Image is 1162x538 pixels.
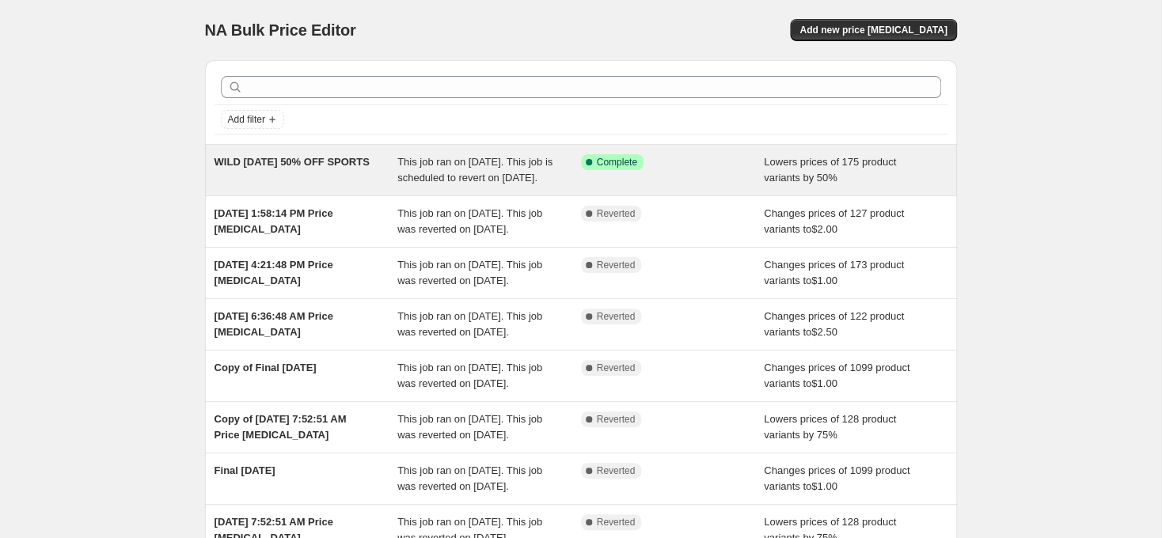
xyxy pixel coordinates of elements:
span: $1.00 [811,377,837,389]
span: This job ran on [DATE]. This job was reverted on [DATE]. [397,207,542,235]
span: Copy of [DATE] 7:52:51 AM Price [MEDICAL_DATA] [215,413,347,441]
span: WILD [DATE] 50% OFF SPORTS [215,156,370,168]
span: Changes prices of 122 product variants to [764,310,904,338]
span: Reverted [597,310,636,323]
button: Add new price [MEDICAL_DATA] [790,19,956,41]
span: NA Bulk Price Editor [205,21,356,39]
span: Reverted [597,362,636,374]
span: Copy of Final [DATE] [215,362,317,373]
span: Add filter [228,113,265,126]
span: Reverted [597,516,636,529]
span: Lowers prices of 175 product variants by 50% [764,156,896,184]
span: This job ran on [DATE]. This job was reverted on [DATE]. [397,413,542,441]
span: Changes prices of 1099 product variants to [764,362,909,389]
span: Complete [597,156,637,169]
span: Changes prices of 173 product variants to [764,259,904,286]
button: Add filter [221,110,284,129]
span: Reverted [597,259,636,271]
span: $1.00 [811,275,837,286]
span: This job ran on [DATE]. This job was reverted on [DATE]. [397,310,542,338]
span: [DATE] 6:36:48 AM Price [MEDICAL_DATA] [215,310,333,338]
span: Reverted [597,464,636,477]
span: Reverted [597,413,636,426]
span: This job ran on [DATE]. This job was reverted on [DATE]. [397,259,542,286]
span: $1.00 [811,480,837,492]
span: $2.00 [811,223,837,235]
span: Add new price [MEDICAL_DATA] [799,24,947,36]
span: [DATE] 4:21:48 PM Price [MEDICAL_DATA] [215,259,333,286]
span: This job ran on [DATE]. This job was reverted on [DATE]. [397,464,542,492]
span: [DATE] 1:58:14 PM Price [MEDICAL_DATA] [215,207,333,235]
span: Reverted [597,207,636,220]
span: This job ran on [DATE]. This job was reverted on [DATE]. [397,362,542,389]
span: Final [DATE] [215,464,275,476]
span: $2.50 [811,326,837,338]
span: This job ran on [DATE]. This job is scheduled to revert on [DATE]. [397,156,553,184]
span: Lowers prices of 128 product variants by 75% [764,413,896,441]
span: Changes prices of 1099 product variants to [764,464,909,492]
span: Changes prices of 127 product variants to [764,207,904,235]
